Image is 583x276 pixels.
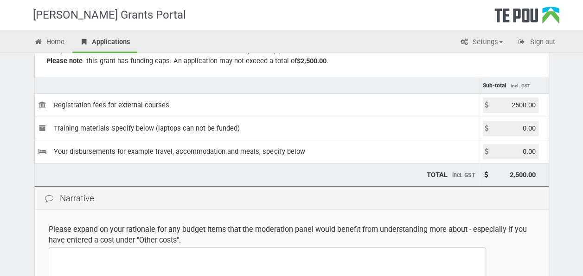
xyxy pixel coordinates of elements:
td: Your disbursements for example travel, accommodation and meals, specify below [35,140,479,163]
a: Applications [72,33,137,53]
span: incl. GST [452,171,475,178]
a: Sign out [511,33,562,53]
b: Please note [46,57,83,65]
span: incl. GST [511,83,530,88]
td: Registration fees for external courses [35,93,479,117]
td: TOTAL [35,163,479,186]
b: $2,500.00 [297,57,327,65]
div: - this grant has funding caps. An application may not exceed a total of . [46,56,537,66]
td: Sub-total [479,78,549,93]
div: Please expand on your rationale for any budget items that the moderation panel would benefit from... [49,224,535,245]
td: Training materials Specify below (laptops can not be funded) [35,117,479,140]
div: Te Pou Logo [494,7,559,30]
a: Settings [453,33,510,53]
a: Home [27,33,72,53]
div: Narrative [35,187,549,210]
